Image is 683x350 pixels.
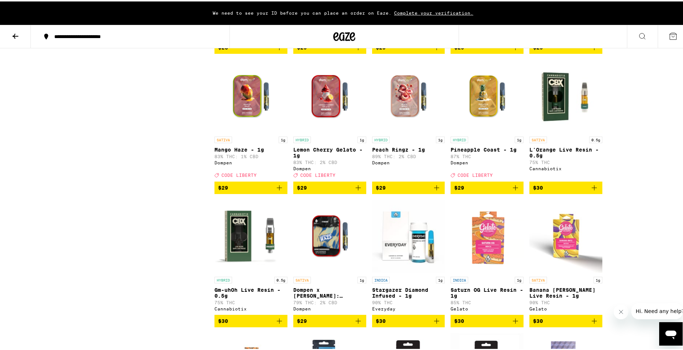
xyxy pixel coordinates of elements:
[214,305,287,310] div: Cannabiotix
[372,313,445,326] button: Add to bag
[293,58,366,131] img: Dompen - Lemon Cherry Gelato - 1g
[372,135,390,142] p: HYBRID
[594,275,602,282] p: 1g
[213,9,392,14] span: We need to see your ID before you can place an order on Eaze.
[372,145,445,151] p: Peach Ringz - 1g
[451,198,524,272] img: Gelato - Saturn OG Live Resin - 1g
[293,165,366,170] div: Dompen
[458,172,493,176] span: CODE LIBERTY
[214,299,287,304] p: 75% THC
[451,145,524,151] p: Pineapple Coast - 1g
[451,135,468,142] p: HYBRID
[376,183,386,189] span: $29
[214,198,287,313] a: Open page for Gm-uhOh Live Resin - 0.5g from Cannabiotix
[451,153,524,157] p: 87% THC
[529,305,602,310] div: Gelato
[300,172,335,176] span: CODE LIBERTY
[372,159,445,164] div: Dompen
[293,275,311,282] p: SATIVA
[529,165,602,170] div: Cannabiotix
[533,183,543,189] span: $30
[372,275,390,282] p: INDICA
[214,198,287,272] img: Cannabiotix - Gm-uhOh Live Resin - 0.5g
[293,286,366,297] p: Dompen x [PERSON_NAME]: [PERSON_NAME] Haze Live Resin Liquid Diamonds - 1g
[529,198,602,272] img: Gelato - Banana Runtz Live Resin - 1g
[214,275,232,282] p: HYBRID
[214,313,287,326] button: Add to bag
[214,159,287,164] div: Dompen
[214,286,287,297] p: Gm-uhOh Live Resin - 0.5g
[293,145,366,157] p: Lemon Cherry Gelato - 1g
[451,58,524,180] a: Open page for Pineapple Coast - 1g from Dompen
[293,198,366,313] a: Open page for Dompen x Tyson: Haymaker Haze Live Resin Liquid Diamonds - 1g from Dompen
[372,180,445,193] button: Add to bag
[529,313,602,326] button: Add to bag
[372,198,445,272] img: Everyday - Stargazer Diamond Infused - 1g
[214,180,287,193] button: Add to bag
[451,180,524,193] button: Add to bag
[293,58,366,180] a: Open page for Lemon Cherry Gelato - 1g from Dompen
[529,275,547,282] p: SATIVA
[214,145,287,151] p: Mango Haze - 1g
[214,153,287,157] p: 83% THC: 1% CBD
[529,135,547,142] p: SATIVA
[451,299,524,304] p: 85% THC
[293,299,366,304] p: 79% THC: 2% CBD
[293,159,366,163] p: 83% THC: 2% CBD
[221,172,257,176] span: CODE LIBERTY
[293,135,311,142] p: HYBRID
[372,305,445,310] div: Everyday
[454,183,464,189] span: $29
[214,135,232,142] p: SATIVA
[218,317,228,323] span: $30
[372,58,445,131] img: Dompen - Peach Ringz - 1g
[297,183,307,189] span: $29
[529,58,602,180] a: Open page for L'Orange Live Resin - 0.5g from Cannabiotix
[451,159,524,164] div: Dompen
[293,305,366,310] div: Dompen
[454,317,464,323] span: $30
[376,317,386,323] span: $30
[293,180,366,193] button: Add to bag
[4,5,53,11] span: Hi. Need any help?
[614,303,628,318] iframe: Close message
[529,159,602,163] p: 75% THC
[214,58,287,131] img: Dompen - Mango Haze - 1g
[529,299,602,304] p: 90% THC
[372,153,445,157] p: 89% THC: 2% CBD
[451,305,524,310] div: Gelato
[529,58,602,131] img: Cannabiotix - L'Orange Live Resin - 0.5g
[451,198,524,313] a: Open page for Saturn OG Live Resin - 1g from Gelato
[529,145,602,157] p: L'Orange Live Resin - 0.5g
[451,275,468,282] p: INDICA
[218,183,228,189] span: $29
[372,286,445,297] p: Stargazer Diamond Infused - 1g
[372,198,445,313] a: Open page for Stargazer Diamond Infused - 1g from Everyday
[372,299,445,304] p: 90% THC
[529,286,602,297] p: Banana [PERSON_NAME] Live Resin - 1g
[631,302,683,318] iframe: Message from company
[515,135,524,142] p: 1g
[436,275,445,282] p: 1g
[293,313,366,326] button: Add to bag
[293,198,366,272] img: Dompen - Dompen x Tyson: Haymaker Haze Live Resin Liquid Diamonds - 1g
[372,58,445,180] a: Open page for Peach Ringz - 1g from Dompen
[659,321,683,344] iframe: Button to launch messaging window
[589,135,602,142] p: 0.5g
[515,275,524,282] p: 1g
[436,135,445,142] p: 1g
[214,58,287,180] a: Open page for Mango Haze - 1g from Dompen
[529,180,602,193] button: Add to bag
[357,135,366,142] p: 1g
[279,135,287,142] p: 1g
[533,317,543,323] span: $30
[451,58,524,131] img: Dompen - Pineapple Coast - 1g
[451,286,524,297] p: Saturn OG Live Resin - 1g
[357,275,366,282] p: 1g
[297,317,307,323] span: $29
[451,313,524,326] button: Add to bag
[274,275,287,282] p: 0.5g
[529,198,602,313] a: Open page for Banana Runtz Live Resin - 1g from Gelato
[392,9,476,14] span: Complete your verification.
